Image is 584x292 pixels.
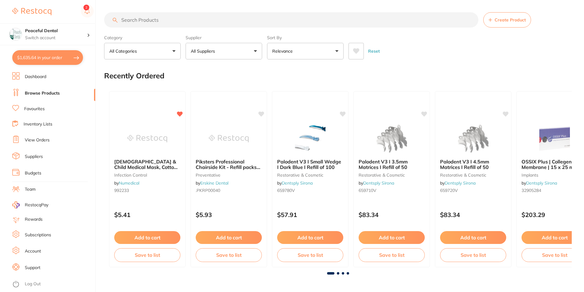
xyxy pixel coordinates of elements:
img: Palodent V3 I 4.5mm Matrices I Refill of 50 [453,123,493,154]
span: by [114,180,139,186]
p: Relevance [272,48,295,54]
button: Add to cart [440,231,506,244]
button: Add to cart [277,231,343,244]
b: Piksters Professional Chairside Kit - Refill packs Size 000-Navy [196,159,262,170]
span: Create Product [495,17,526,22]
small: restorative & cosmetic [440,173,506,178]
small: .PKRP00040 [196,188,262,193]
button: Save to list [196,248,262,262]
img: Restocq Logo [12,8,51,15]
a: View Orders [25,137,50,143]
img: OSSIX Plus | Collegen Membrane | 15 x 25 mm [535,123,575,154]
h4: Peaceful Dental [25,28,87,34]
b: Palodent V3 I 4.5mm Matrices I Refill of 50 [440,159,506,170]
a: Suppliers [25,154,43,160]
a: Dentsply Sirona [363,180,394,186]
img: Lady & Child Medical Mask, Cotton Inner Layer, 3-Ply [127,123,167,154]
a: Support [25,265,40,271]
a: Dashboard [25,74,46,80]
a: RestocqPay [12,201,48,208]
span: RestocqPay [25,202,48,208]
button: All Suppliers [186,43,262,59]
label: Supplier [186,35,262,40]
button: Add to cart [196,231,262,244]
b: Palodent V3 I Small Wedge I Dark Blue I Refill of 100 [277,159,343,170]
button: Add to cart [359,231,425,244]
button: Save to list [277,248,343,262]
span: by [522,180,557,186]
p: Switch account [25,35,87,41]
button: $1,635.64 in your order [12,50,83,65]
span: by [277,180,313,186]
b: Palodent V3 I 3.5mm Matrices I Refill of 50 [359,159,425,170]
p: $5.41 [114,211,180,218]
small: restorative & cosmetic [277,173,343,178]
a: Restocq Logo [12,5,51,19]
input: Search Products [104,12,478,28]
p: $83.34 [440,211,506,218]
img: Piksters Professional Chairside Kit - Refill packs Size 000-Navy [209,123,249,154]
button: Save to list [359,248,425,262]
a: Dentsply Sirona [282,180,313,186]
small: preventative [196,173,262,178]
button: Save to list [440,248,506,262]
p: $57.91 [277,211,343,218]
a: Rewards [25,216,43,223]
a: Dentsply Sirona [526,180,557,186]
a: Numedical [119,180,139,186]
a: Erskine Dental [200,180,228,186]
img: Peaceful Dental [9,28,22,40]
button: Relevance [267,43,344,59]
span: by [196,180,228,186]
a: Inventory Lists [24,121,52,127]
label: Sort By [267,35,344,40]
b: Lady & Child Medical Mask, Cotton Inner Layer, 3-Ply [114,159,180,170]
img: Palodent V3 I 3.5mm Matrices I Refill of 50 [372,123,412,154]
small: 659710V [359,188,425,193]
small: infection control [114,173,180,178]
small: restorative & cosmetic [359,173,425,178]
a: Team [25,186,36,193]
a: Account [25,248,41,254]
button: Create Product [483,12,531,28]
small: 659780V [277,188,343,193]
span: by [440,180,476,186]
span: by [359,180,394,186]
a: Subscriptions [25,232,51,238]
a: Budgets [25,170,41,176]
button: Reset [366,43,382,59]
button: Log Out [12,279,93,289]
button: Save to list [114,248,180,262]
p: $5.93 [196,211,262,218]
small: 659720V [440,188,506,193]
a: Browse Products [25,90,60,96]
label: Category [104,35,181,40]
p: $83.34 [359,211,425,218]
p: All Categories [109,48,139,54]
img: Palodent V3 I Small Wedge I Dark Blue I Refill of 100 [290,123,330,154]
img: RestocqPay [12,201,20,208]
button: Add to cart [114,231,180,244]
small: 992233 [114,188,180,193]
p: All Suppliers [191,48,217,54]
a: Favourites [24,106,45,112]
button: All Categories [104,43,181,59]
a: Dentsply Sirona [445,180,476,186]
h2: Recently Ordered [104,72,164,80]
a: Log Out [25,281,41,287]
